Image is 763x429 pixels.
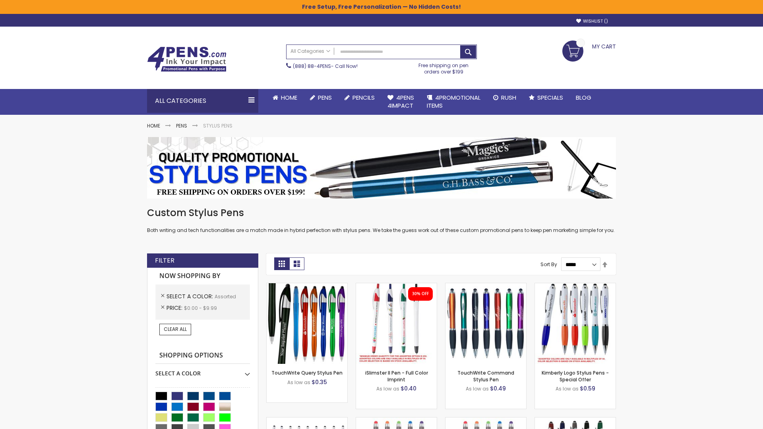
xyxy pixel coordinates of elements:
[155,256,174,265] strong: Filter
[445,283,526,364] img: TouchWrite Command Stylus Pen-Assorted
[427,93,480,110] span: 4PROMOTIONAL ITEMS
[445,283,526,290] a: TouchWrite Command Stylus Pen-Assorted
[281,93,297,102] span: Home
[356,283,437,290] a: iSlimster II - Full Color-Assorted
[411,59,477,75] div: Free shipping on pen orders over $199
[147,207,616,234] div: Both writing and tech functionalities are a match made in hybrid perfection with stylus pens. We ...
[540,261,557,268] label: Sort By
[501,93,516,102] span: Rush
[387,93,414,110] span: 4Pens 4impact
[576,93,591,102] span: Blog
[290,48,330,54] span: All Categories
[271,369,343,376] a: TouchWrite Query Stylus Pen
[365,369,428,383] a: iSlimster II Pen - Full Color Imprint
[356,417,437,424] a: Islander Softy Gel Pen with Stylus-Assorted
[412,291,429,297] div: 30% OFF
[401,385,416,392] span: $0.40
[184,305,217,311] span: $0.00 - $9.99
[147,122,160,129] a: Home
[167,304,184,312] span: Price
[352,93,375,102] span: Pencils
[164,326,187,332] span: Clear All
[381,89,420,115] a: 4Pens4impact
[159,324,191,335] a: Clear All
[304,89,338,106] a: Pens
[420,89,487,115] a: 4PROMOTIONALITEMS
[274,257,289,270] strong: Grid
[167,292,215,300] span: Select A Color
[267,417,347,424] a: Stiletto Advertising Stylus Pens-Assorted
[376,385,399,392] span: As low as
[215,293,236,300] span: Assorted
[293,63,331,70] a: (888) 88-4PENS
[147,46,227,72] img: 4Pens Custom Pens and Promotional Products
[556,385,579,392] span: As low as
[203,122,232,129] strong: Stylus Pens
[318,93,332,102] span: Pens
[445,417,526,424] a: Islander Softy Gel with Stylus - ColorJet Imprint-Assorted
[487,89,523,106] a: Rush
[576,18,608,24] a: Wishlist
[356,283,437,364] img: iSlimster II - Full Color-Assorted
[266,89,304,106] a: Home
[569,89,598,106] a: Blog
[155,268,250,284] strong: Now Shopping by
[535,417,616,424] a: Custom Soft Touch® Metal Pens with Stylus-Assorted
[535,283,616,364] img: Kimberly Logo Stylus Pens-Assorted
[338,89,381,106] a: Pencils
[293,63,358,70] span: - Call Now!
[490,385,506,392] span: $0.49
[580,385,595,392] span: $0.59
[542,369,609,383] a: Kimberly Logo Stylus Pens - Special Offer
[287,45,334,58] a: All Categories
[267,283,347,290] a: TouchWrite Query Stylus Pen-Assorted
[155,364,250,377] div: Select A Color
[312,378,327,386] span: $0.35
[147,207,616,219] h1: Custom Stylus Pens
[147,89,258,113] div: All Categories
[147,137,616,199] img: Stylus Pens
[267,283,347,364] img: TouchWrite Query Stylus Pen-Assorted
[176,122,187,129] a: Pens
[537,93,563,102] span: Specials
[523,89,569,106] a: Specials
[155,347,250,364] strong: Shopping Options
[457,369,514,383] a: TouchWrite Command Stylus Pen
[287,379,310,386] span: As low as
[466,385,489,392] span: As low as
[535,283,616,290] a: Kimberly Logo Stylus Pens-Assorted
